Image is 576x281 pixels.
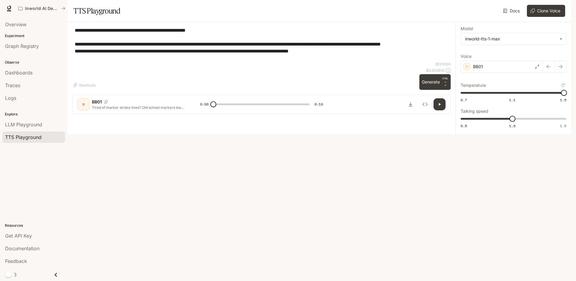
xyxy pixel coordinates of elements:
[435,62,451,67] p: 351 / 1000
[461,97,467,103] span: 0.7
[461,54,471,58] p: Voice
[92,105,186,110] p: Tired of marker stroke lines? Old school markers leave those annoying strokes, right? Color over ...
[560,82,566,89] button: Reset to default
[16,2,68,14] button: All workspaces
[25,6,59,11] p: Inworld AI Demos
[442,77,448,87] p: ⏎
[509,97,515,103] span: 1.1
[200,101,208,107] span: 0:00
[72,80,98,90] button: Shortcuts
[461,109,488,113] p: Talking speed
[315,101,323,107] span: 0:19
[461,123,467,128] span: 0.5
[461,33,566,45] div: inworld-tts-1-max
[74,5,120,17] h1: TTS Playground
[527,5,565,17] button: Clone Voice
[442,77,448,84] p: CTRL +
[560,97,566,103] span: 1.5
[473,64,483,70] p: BB01
[92,99,102,105] p: BB01
[419,74,451,90] button: GenerateCTRL +⏎
[79,99,88,109] div: D
[419,98,431,110] button: Inspect
[465,36,556,42] div: inworld-tts-1-max
[509,123,515,128] span: 1.0
[560,123,566,128] span: 1.5
[461,27,473,31] p: Model
[405,98,417,110] button: Download audio
[426,68,445,73] p: $ 0.003510
[102,100,110,104] button: Copy Voice ID
[502,5,522,17] a: Docs
[461,83,486,87] p: Temperature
